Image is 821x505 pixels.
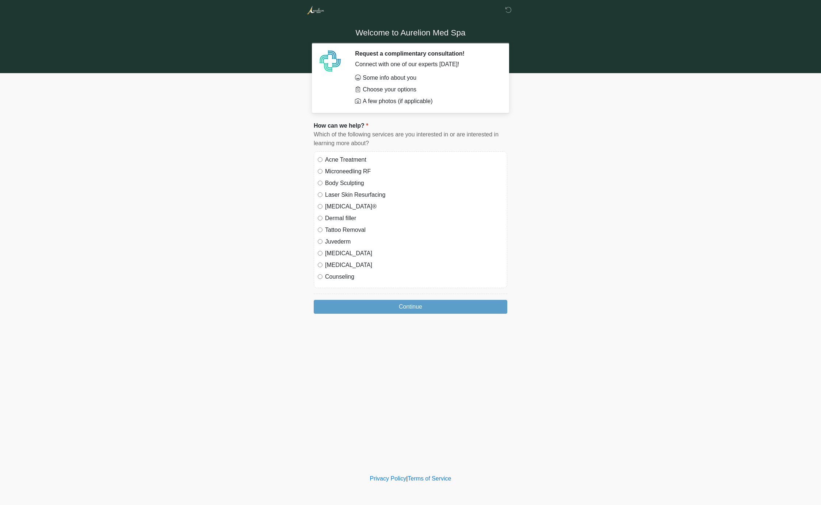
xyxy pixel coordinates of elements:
input: Dermal filler [318,216,322,221]
li: Choose your options [355,85,496,94]
label: [MEDICAL_DATA] [325,249,503,258]
label: Body Sculpting [325,179,503,188]
label: Microneedling RF [325,167,503,176]
input: [MEDICAL_DATA] [318,251,322,256]
label: Laser Skin Resurfacing [325,191,503,199]
label: Dermal filler [325,214,503,223]
input: Tattoo Removal [318,227,322,232]
input: Counseling [318,274,322,279]
label: Tattoo Removal [325,226,503,234]
input: Acne Treatment [318,157,322,162]
input: Juvederm [318,239,322,244]
label: Juvederm [325,237,503,246]
li: Some info about you [355,74,496,82]
label: Acne Treatment [325,155,503,164]
button: Continue [314,300,507,314]
label: [MEDICAL_DATA]® [325,202,503,211]
label: How can we help? [314,121,368,130]
a: | [406,475,408,482]
img: Aurelion Med Spa Logo [306,5,324,15]
input: Microneedling RF [318,169,322,174]
label: [MEDICAL_DATA] [325,261,503,270]
input: Laser Skin Resurfacing [318,192,322,197]
img: Agent Avatar [319,50,341,72]
input: [MEDICAL_DATA] [318,263,322,267]
input: Body Sculpting [318,181,322,185]
div: Which of the following services are you interested in or are interested in learning more about? [314,130,507,148]
label: Counseling [325,272,503,281]
div: Connect with one of our experts [DATE]! [355,60,496,69]
h2: Request a complimentary consultation! [355,50,496,57]
input: [MEDICAL_DATA]® [318,204,322,209]
h1: Welcome to Aurelion Med Spa [308,26,513,40]
li: A few photos (if applicable) [355,97,496,106]
a: Privacy Policy [370,475,406,482]
a: Terms of Service [408,475,451,482]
